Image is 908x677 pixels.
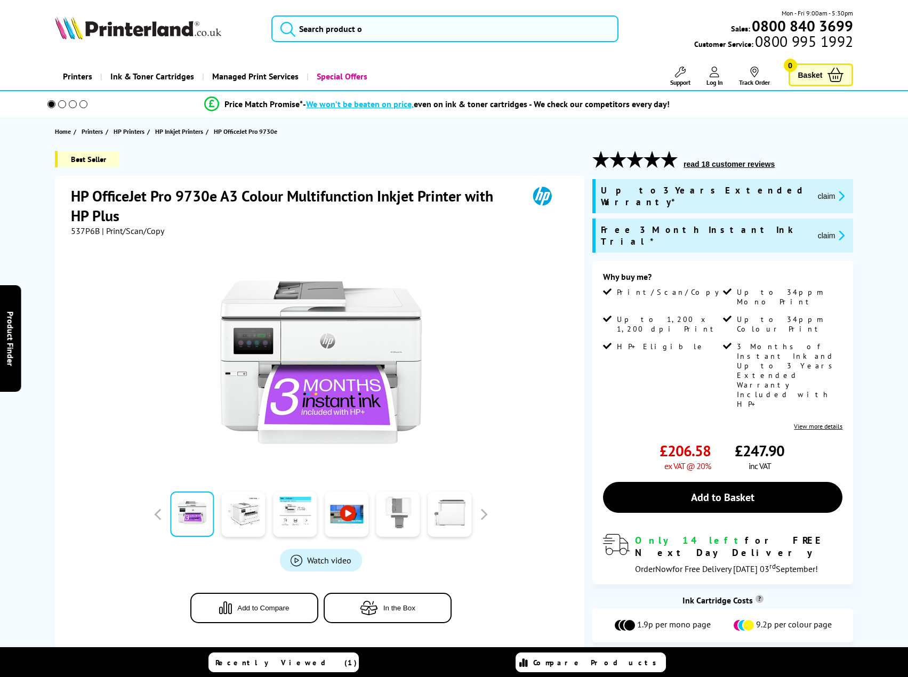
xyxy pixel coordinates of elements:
span: Free 3 Month Instant Ink Trial* [601,224,809,247]
h1: HP OfficeJet Pro 9730e A3 Colour Multifunction Inkjet Printer with HP Plus [71,186,518,225]
span: Best Seller [55,151,119,167]
img: HP OfficeJet Pro 9730e [216,257,425,466]
b: 0800 840 3699 [752,16,853,36]
a: Home [55,126,74,137]
a: Recently Viewed (1) [208,652,359,672]
a: Ink & Toner Cartridges [100,63,202,90]
a: Compare Products [516,652,666,672]
sup: Cost per page [756,595,764,603]
a: 0800 840 3699 [750,21,853,31]
button: read 18 customer reviews [680,159,778,169]
button: promo-description [815,229,848,241]
div: for FREE Next Day Delivery [635,534,842,559]
a: Log In [706,67,723,86]
span: 537P6B [71,225,100,236]
span: Sales: [731,23,750,34]
span: Up to 34ppm Mono Print [737,287,840,307]
span: In the Box [383,604,415,612]
span: Only 14 left [635,534,745,546]
button: promo-description [815,190,848,202]
span: Basket [798,68,823,82]
div: Ink Cartridge Costs [592,595,853,606]
img: Printerland Logo [55,16,221,39]
span: Printers [82,126,103,137]
span: 0800 995 1992 [753,36,853,46]
span: Log In [706,78,723,86]
span: Compare Products [533,658,662,667]
span: 0 [784,59,797,72]
a: Managed Print Services [202,63,307,90]
div: modal_delivery [603,534,842,574]
span: 9.2p per colour page [756,619,832,632]
span: Up to 3 Years Extended Warranty* [601,184,809,208]
a: HP Printers [114,126,147,137]
sup: rd [769,561,776,571]
span: We won’t be beaten on price, [306,99,414,109]
span: Product Finder [5,311,16,366]
span: 3 Months of Instant Ink and Up to 3 Years Extended Warranty Included with HP+ [737,342,840,409]
a: Printers [55,63,100,90]
input: Search product o [271,15,618,42]
span: Up to 1,200 x 1,200 dpi Print [617,315,720,334]
span: Now [655,563,672,574]
span: £247.90 [735,441,784,461]
span: Up to 34ppm Colour Print [737,315,840,334]
span: HP Inkjet Printers [155,126,203,137]
a: Printers [82,126,106,137]
span: Add to Compare [237,604,289,612]
span: Support [670,78,690,86]
span: HP OfficeJet Pro 9730e [214,127,277,135]
img: HP [518,186,567,206]
span: Watch video [307,555,351,566]
span: Recently Viewed (1) [215,658,357,667]
span: £206.58 [660,441,711,461]
span: Mon - Fri 9:00am - 5:30pm [782,8,853,18]
span: Home [55,126,71,137]
li: modal_Promise [33,95,842,114]
span: Customer Service: [694,36,853,49]
span: Price Match Promise* [224,99,303,109]
span: HP Printers [114,126,144,137]
span: | Print/Scan/Copy [102,225,164,236]
span: Print/Scan/Copy [617,287,727,297]
a: Special Offers [307,63,375,90]
a: HP Inkjet Printers [155,126,206,137]
a: View more details [794,422,842,430]
button: Add to Compare [190,593,318,623]
span: ex VAT @ 20% [664,461,711,471]
div: Why buy me? [603,271,842,287]
span: Ink & Toner Cartridges [110,63,194,90]
a: Support [670,67,690,86]
span: 1.9p per mono page [637,619,711,632]
a: Product_All_Videos [280,549,362,571]
span: HP+ Eligible [617,342,705,351]
a: Add to Basket [603,482,842,513]
span: inc VAT [749,461,771,471]
button: In the Box [324,593,452,623]
a: Track Order [739,67,770,86]
a: Basket 0 [789,63,854,86]
div: - even on ink & toner cartridges - We check our competitors every day! [303,99,670,109]
span: Order for Free Delivery [DATE] 03 September! [635,563,818,574]
a: Printerland Logo [55,16,259,42]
